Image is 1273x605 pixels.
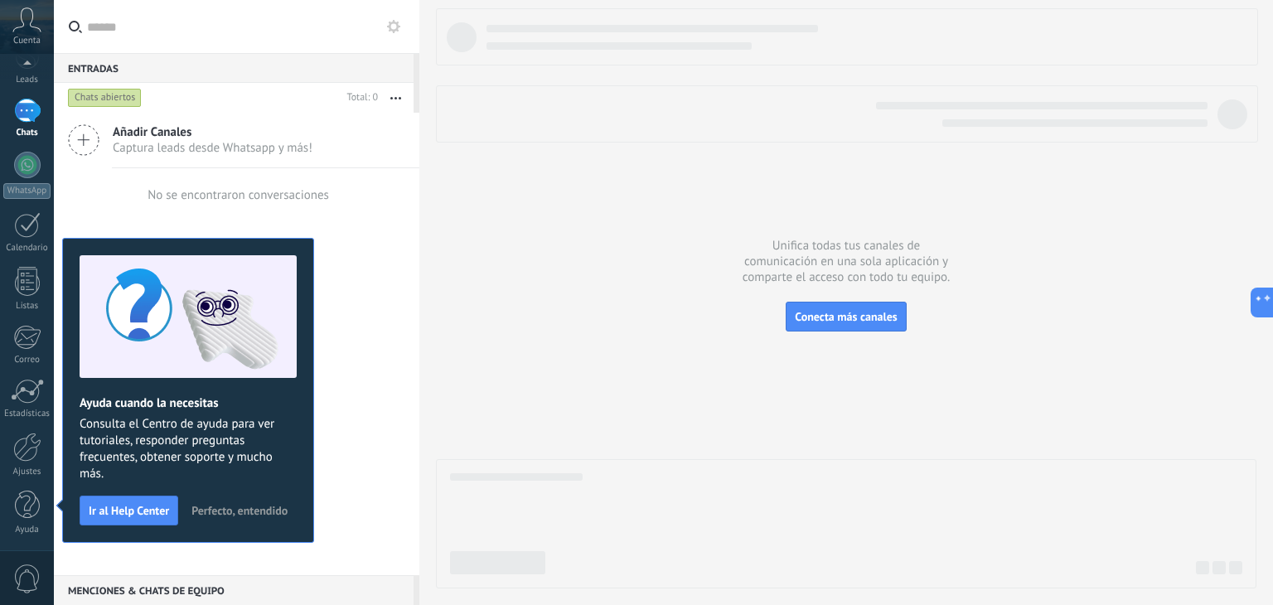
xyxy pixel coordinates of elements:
[54,53,414,83] div: Entradas
[3,467,51,477] div: Ajustes
[87,98,127,109] div: Dominio
[54,575,414,605] div: Menciones & Chats de equipo
[46,27,81,40] div: v 4.0.25
[177,96,190,109] img: tab_keywords_by_traffic_grey.svg
[195,98,264,109] div: Palabras clave
[113,140,312,156] span: Captura leads desde Whatsapp y más!
[786,302,906,332] button: Conecta más canales
[27,27,40,40] img: logo_orange.svg
[3,355,51,365] div: Correo
[113,124,312,140] span: Añadir Canales
[43,43,237,56] div: [PERSON_NAME]: [DOMAIN_NAME]
[148,187,329,203] div: No se encontraron conversaciones
[13,36,41,46] span: Cuenta
[3,128,51,138] div: Chats
[341,90,378,106] div: Total: 0
[191,505,288,516] span: Perfecto, entendido
[3,243,51,254] div: Calendario
[3,301,51,312] div: Listas
[3,183,51,199] div: WhatsApp
[3,75,51,85] div: Leads
[68,88,142,108] div: Chats abiertos
[3,525,51,535] div: Ayuda
[69,96,82,109] img: tab_domain_overview_orange.svg
[3,409,51,419] div: Estadísticas
[795,309,897,324] span: Conecta más canales
[80,416,297,482] span: Consulta el Centro de ayuda para ver tutoriales, responder preguntas frecuentes, obtener soporte ...
[80,395,297,411] h2: Ayuda cuando la necesitas
[27,43,40,56] img: website_grey.svg
[184,498,295,523] button: Perfecto, entendido
[89,505,169,516] span: Ir al Help Center
[80,496,178,525] button: Ir al Help Center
